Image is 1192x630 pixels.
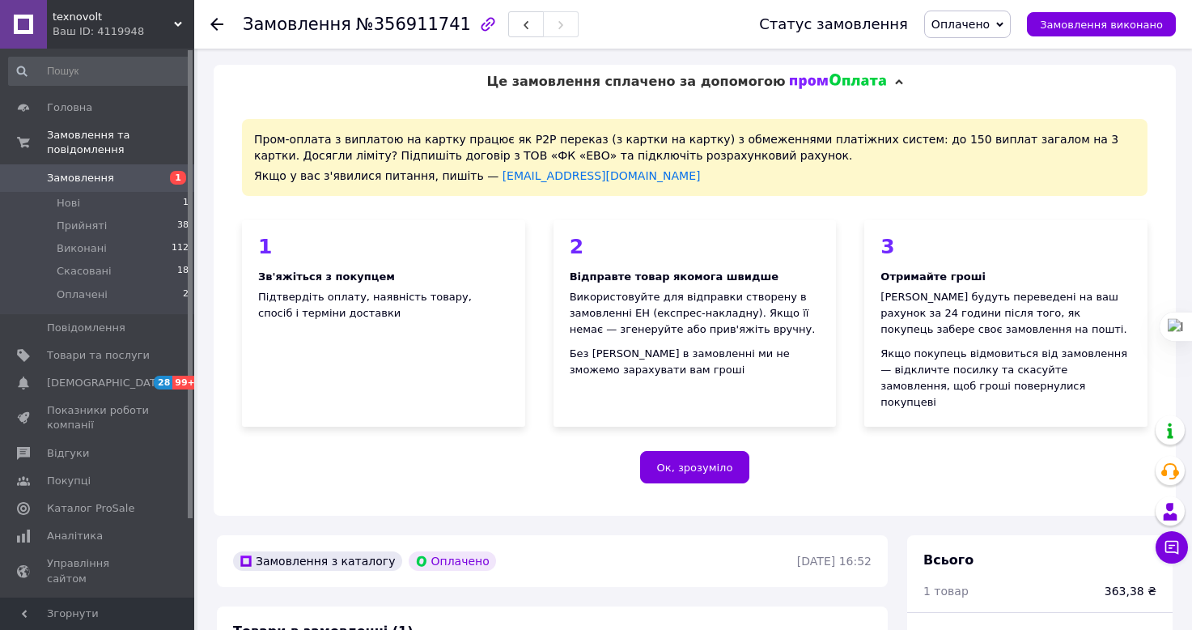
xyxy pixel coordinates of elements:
[47,321,125,335] span: Повідомлення
[657,462,733,474] span: Ок, зрозуміло
[57,264,112,279] span: Скасовані
[57,287,108,302] span: Оплачені
[790,74,887,90] img: evopay logo
[183,287,189,302] span: 2
[880,289,1131,338] div: [PERSON_NAME] будуть переведені на ваш рахунок за 24 години після того, як покупець забере своє з...
[880,270,986,283] b: Отримайте гроші
[8,57,190,86] input: Пошук
[154,376,172,389] span: 28
[880,346,1131,411] div: Якщо покупець відмовиться від замовлення — відкличте посилку та скасуйте замовлення, щоб гроші по...
[53,24,194,39] div: Ваш ID: 4119948
[486,74,785,89] span: Це замовлення сплачено за допомогою
[923,552,974,568] span: Всього
[57,219,107,233] span: Прийняті
[53,10,174,24] span: texnovolt
[640,451,750,483] button: Ок, зрозуміло
[797,555,872,568] time: [DATE] 16:52
[258,289,509,321] div: Підтвердіть оплату, наявність товару, спосіб і терміни доставки
[1040,19,1163,31] span: Замовлення виконано
[47,501,134,516] span: Каталог ProSale
[243,15,351,34] span: Замовлення
[254,168,1135,184] div: Якщо у вас з'явилися питання, пишіть —
[1105,583,1156,599] div: 363,38 ₴
[356,15,471,34] span: №356911741
[177,264,189,279] span: 18
[1156,531,1188,564] button: Чат з покупцем
[172,241,189,256] span: 112
[258,270,395,283] b: Зв'яжіться з покупцем
[503,169,701,182] a: [EMAIL_ADDRESS][DOMAIN_NAME]
[47,171,114,185] span: Замовлення
[570,236,821,257] div: 2
[172,376,199,389] span: 99+
[1027,12,1176,36] button: Замовлення виконано
[47,474,91,488] span: Покупці
[880,236,1131,257] div: 3
[242,119,1147,196] div: Пром-оплата з виплатою на картку працює як P2P переказ (з картки на картку) з обмеженнями платіжн...
[931,18,990,31] span: Оплачено
[47,529,103,543] span: Аналітика
[258,236,509,257] div: 1
[177,219,189,233] span: 38
[570,270,778,283] b: Відправте товар якомога швидше
[759,16,908,32] div: Статус замовлення
[233,551,402,571] div: Замовлення з каталогу
[47,446,89,461] span: Відгуки
[47,100,92,115] span: Головна
[47,403,150,432] span: Показники роботи компанії
[57,196,80,211] span: Нові
[47,376,167,390] span: [DEMOGRAPHIC_DATA]
[409,551,496,571] div: Оплачено
[47,348,150,363] span: Товари та послуги
[47,556,150,585] span: Управління сайтом
[47,128,194,157] span: Замовлення та повідомлення
[183,196,189,211] span: 1
[170,171,186,185] span: 1
[210,16,223,32] div: Повернутися назад
[570,346,821,378] div: Без [PERSON_NAME] в замовленні ми не зможемо зарахувати вам гроші
[57,241,107,256] span: Виконані
[923,585,969,598] span: 1 товар
[570,289,821,338] div: Використовуйте для відправки створену в замовленні ЕН (експрес-накладну). Якщо її немає — згенеру...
